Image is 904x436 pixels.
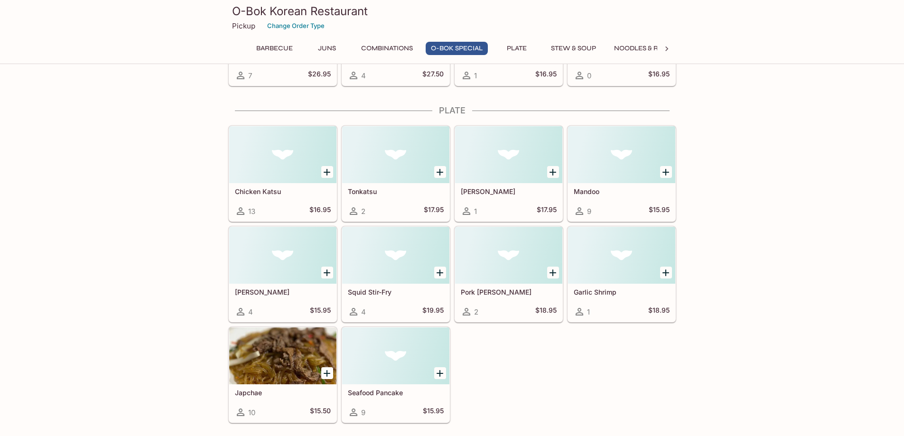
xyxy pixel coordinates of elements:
[342,226,450,322] a: Squid Stir-Fry4$19.95
[568,227,675,284] div: Garlic Shrimp
[308,70,331,81] h5: $26.95
[321,367,333,379] button: Add Japchae
[348,288,444,296] h5: Squid Stir-Fry
[426,42,488,55] button: O-BOK Special
[248,207,255,216] span: 13
[321,267,333,278] button: Add Kimchi Pancake
[310,306,331,317] h5: $15.95
[455,227,562,284] div: Pork Sir-Fry
[310,407,331,418] h5: $15.50
[229,327,336,384] div: Japchae
[455,126,562,183] div: Ahi Katsu
[229,226,337,322] a: [PERSON_NAME]4$15.95
[434,367,446,379] button: Add Seafood Pancake
[537,205,557,217] h5: $17.95
[232,21,255,30] p: Pickup
[348,187,444,195] h5: Tonkatsu
[660,166,672,178] button: Add Mandoo
[342,227,449,284] div: Squid Stir-Fry
[574,187,670,195] h5: Mandoo
[422,70,444,81] h5: $27.50
[361,71,366,80] span: 4
[434,166,446,178] button: Add Tonkatsu
[587,71,591,80] span: 0
[648,70,670,81] h5: $16.95
[229,327,337,423] a: Japchae10$15.50
[228,105,676,116] h4: Plate
[461,288,557,296] h5: Pork [PERSON_NAME]
[535,306,557,317] h5: $18.95
[229,227,336,284] div: Kimchi Pancake
[434,267,446,278] button: Add Squid Stir-Fry
[348,389,444,397] h5: Seafood Pancake
[568,126,676,222] a: Mandoo9$15.95
[232,4,672,19] h3: O-Bok Korean Restaurant
[547,166,559,178] button: Add Ahi Katsu
[455,126,563,222] a: [PERSON_NAME]1$17.95
[547,267,559,278] button: Add Pork Sir-Fry
[342,126,450,222] a: Tonkatsu2$17.95
[424,205,444,217] h5: $17.95
[356,42,418,55] button: Combinations
[361,307,366,316] span: 4
[423,407,444,418] h5: $15.95
[235,288,331,296] h5: [PERSON_NAME]
[474,207,477,216] span: 1
[361,408,365,417] span: 9
[648,306,670,317] h5: $18.95
[248,307,253,316] span: 4
[649,205,670,217] h5: $15.95
[609,42,675,55] button: Noodles & Rice
[342,126,449,183] div: Tonkatsu
[574,288,670,296] h5: Garlic Shrimp
[568,226,676,322] a: Garlic Shrimp1$18.95
[361,207,365,216] span: 2
[321,166,333,178] button: Add Chicken Katsu
[306,42,348,55] button: Juns
[248,71,252,80] span: 7
[474,71,477,80] span: 1
[660,267,672,278] button: Add Garlic Shrimp
[309,205,331,217] h5: $16.95
[546,42,601,55] button: Stew & Soup
[587,307,590,316] span: 1
[495,42,538,55] button: Plate
[461,187,557,195] h5: [PERSON_NAME]
[229,126,336,183] div: Chicken Katsu
[422,306,444,317] h5: $19.95
[248,408,255,417] span: 10
[229,126,337,222] a: Chicken Katsu13$16.95
[342,327,449,384] div: Seafood Pancake
[535,70,557,81] h5: $16.95
[235,187,331,195] h5: Chicken Katsu
[455,226,563,322] a: Pork [PERSON_NAME]2$18.95
[342,327,450,423] a: Seafood Pancake9$15.95
[263,19,329,33] button: Change Order Type
[251,42,298,55] button: Barbecue
[235,389,331,397] h5: Japchae
[474,307,478,316] span: 2
[568,126,675,183] div: Mandoo
[587,207,591,216] span: 9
